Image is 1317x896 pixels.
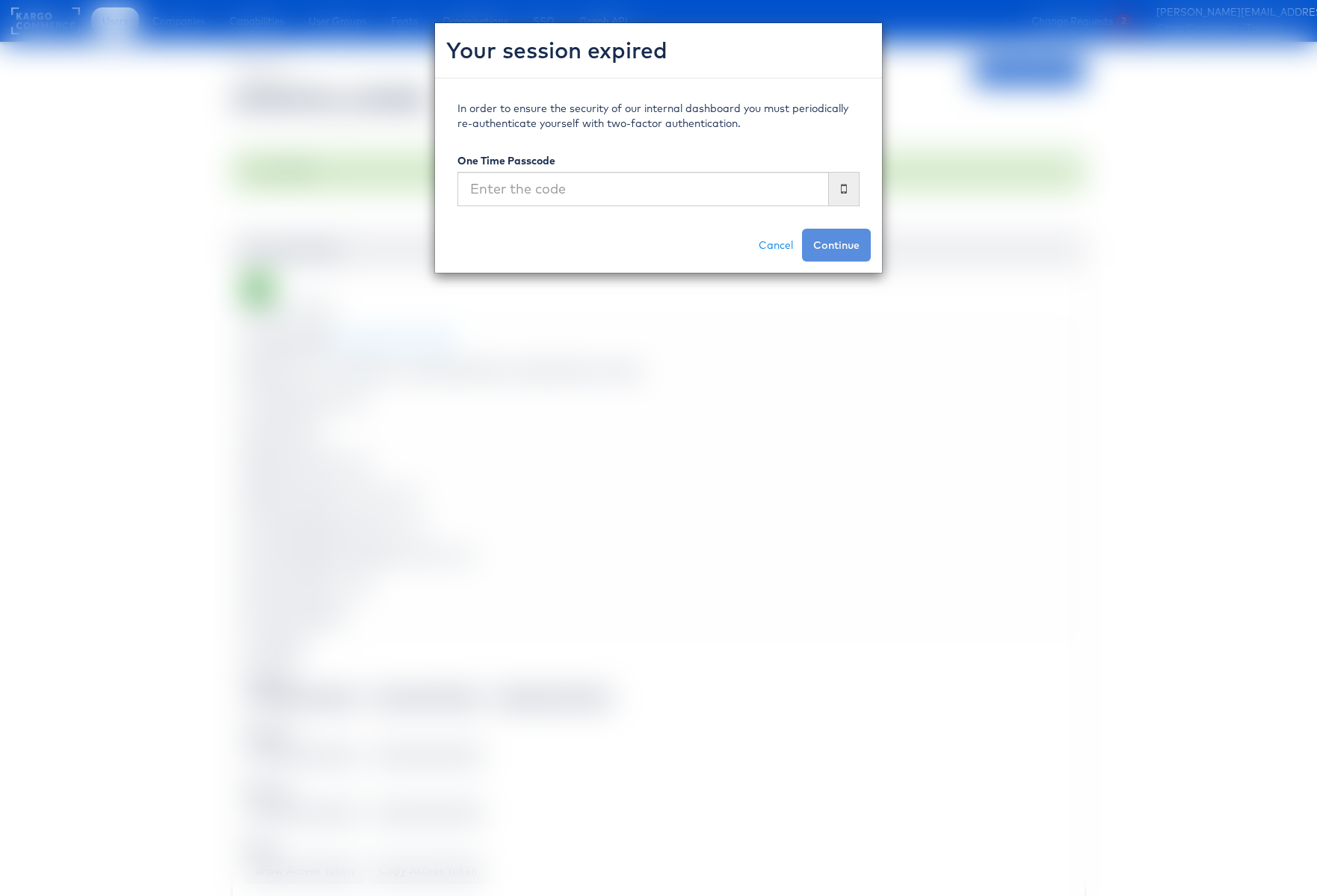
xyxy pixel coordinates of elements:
label: One Time Passcode [457,153,555,168]
p: In order to ensure the security of our internal dashboard you must periodically re-authenticate y... [457,101,860,131]
button: Continue [802,229,871,262]
h2: Your session expired [446,34,871,67]
a: Cancel [750,229,802,262]
input: Enter the code [457,172,829,206]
